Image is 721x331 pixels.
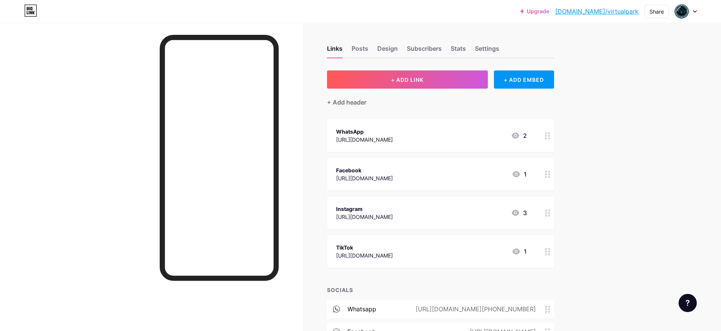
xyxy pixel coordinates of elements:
span: + ADD LINK [391,77,424,83]
div: 1 [512,247,527,256]
img: Virtual Park [674,4,689,19]
div: Stats [451,44,466,58]
div: SOCIALS [327,286,554,294]
div: Share [649,8,664,16]
a: [DOMAIN_NAME]/virtualpark [555,7,638,16]
a: Upgrade [520,8,549,14]
div: 1 [512,170,527,179]
div: Settings [475,44,499,58]
div: Subscribers [407,44,442,58]
div: Links [327,44,343,58]
div: [URL][DOMAIN_NAME] [336,174,393,182]
div: Posts [352,44,368,58]
button: + ADD LINK [327,70,488,89]
div: TikTok [336,244,393,251]
div: [URL][DOMAIN_NAME] [336,136,393,144]
div: Facebook [336,166,393,174]
div: [URL][DOMAIN_NAME][PHONE_NUMBER] [403,304,545,314]
div: 3 [511,208,527,217]
div: + Add header [327,98,366,107]
div: Design [377,44,398,58]
div: + ADD EMBED [494,70,554,89]
div: WhatsApp [336,128,393,136]
div: whatsapp [347,304,376,314]
div: [URL][DOMAIN_NAME] [336,213,393,221]
div: 2 [511,131,527,140]
div: Instagram [336,205,393,213]
div: [URL][DOMAIN_NAME] [336,251,393,259]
